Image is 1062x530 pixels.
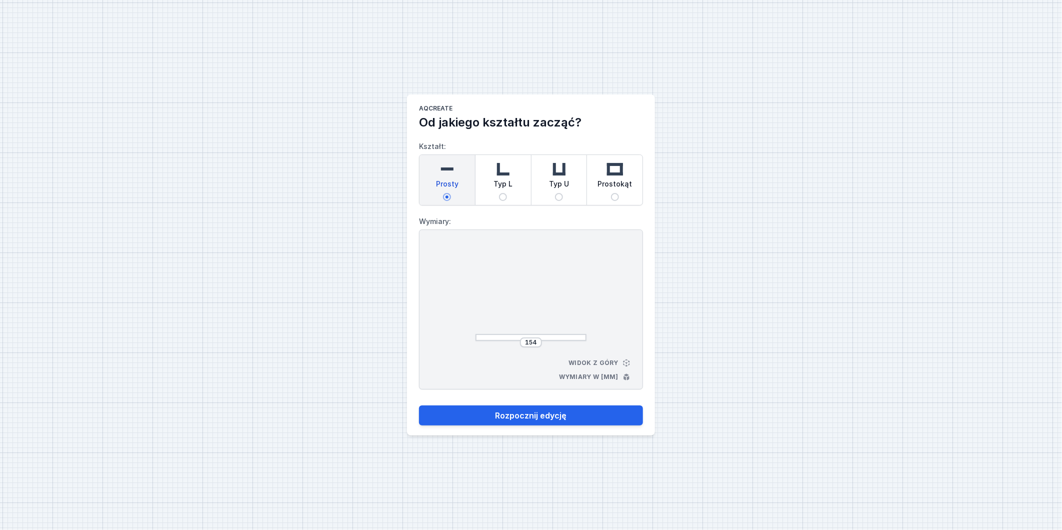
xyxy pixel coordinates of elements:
h1: AQcreate [419,104,643,114]
input: Prosty [443,193,451,201]
img: l-shaped.svg [493,159,513,179]
span: Typ L [493,179,512,193]
img: rectangle.svg [605,159,625,179]
input: Typ L [499,193,507,201]
span: Prosty [436,179,458,193]
span: Prostokąt [597,179,632,193]
button: Rozpocznij edycję [419,405,643,425]
span: Typ U [549,179,569,193]
label: Kształt: [419,138,643,205]
input: Prostokąt [611,193,619,201]
h2: Od jakiego kształtu zacząć? [419,114,643,130]
input: Typ U [555,193,563,201]
label: Wymiary: [419,213,643,229]
img: u-shaped.svg [549,159,569,179]
img: straight.svg [437,159,457,179]
input: Wymiar [mm] [523,338,539,346]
